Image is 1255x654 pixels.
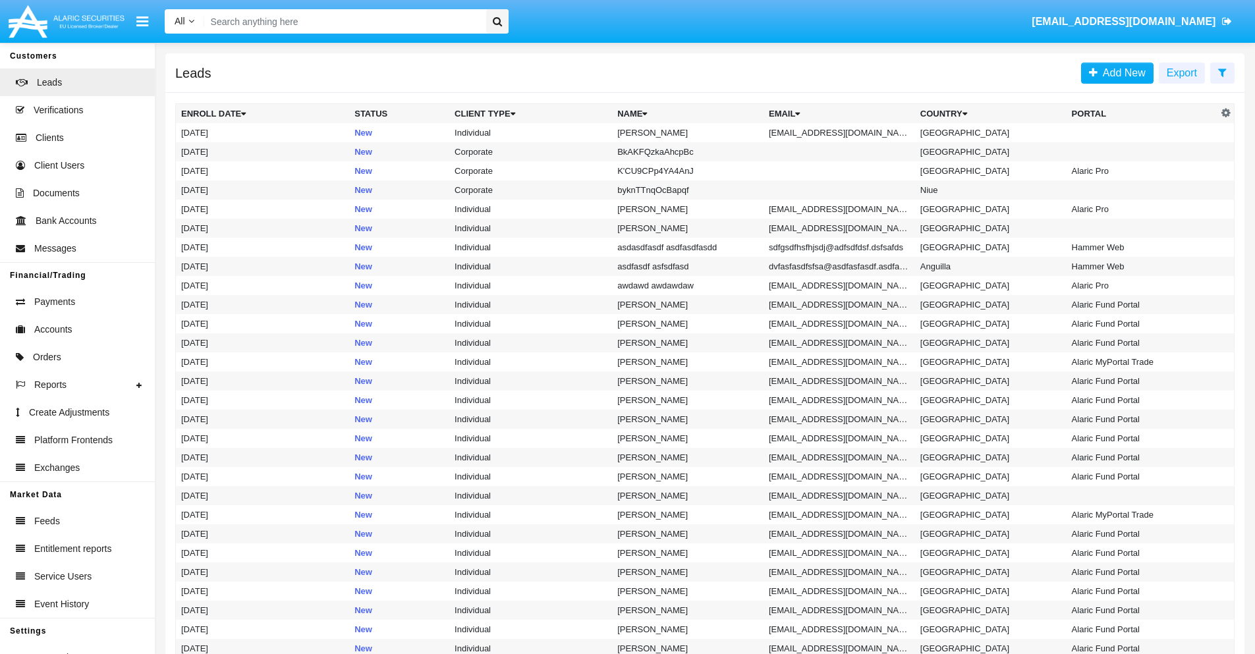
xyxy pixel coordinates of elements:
span: Entitlement reports [34,542,112,556]
span: Create Adjustments [29,406,109,420]
td: [GEOGRAPHIC_DATA] [915,601,1067,620]
td: Individual [449,543,612,562]
td: [EMAIL_ADDRESS][DOMAIN_NAME] [764,295,915,314]
td: [EMAIL_ADDRESS][DOMAIN_NAME] [764,219,915,238]
td: [EMAIL_ADDRESS][DOMAIN_NAME] [764,391,915,410]
td: New [349,448,449,467]
td: New [349,295,449,314]
td: [DATE] [176,371,350,391]
td: [PERSON_NAME] [612,562,764,582]
td: [PERSON_NAME] [612,486,764,505]
td: [PERSON_NAME] [612,200,764,219]
td: [DATE] [176,448,350,467]
td: [PERSON_NAME] [612,352,764,371]
td: New [349,352,449,371]
td: [GEOGRAPHIC_DATA] [915,620,1067,639]
td: [EMAIL_ADDRESS][DOMAIN_NAME] [764,505,915,524]
td: Alaric Fund Portal [1067,391,1218,410]
a: [EMAIL_ADDRESS][DOMAIN_NAME] [1026,3,1239,40]
td: [PERSON_NAME] [612,371,764,391]
td: New [349,524,449,543]
td: [EMAIL_ADDRESS][DOMAIN_NAME] [764,371,915,391]
td: [GEOGRAPHIC_DATA] [915,505,1067,524]
td: Alaric Pro [1067,161,1218,180]
span: Bank Accounts [36,214,97,228]
span: Verifications [34,103,83,117]
td: [PERSON_NAME] [612,295,764,314]
td: Individual [449,562,612,582]
td: New [349,543,449,562]
td: [DATE] [176,123,350,142]
td: Alaric MyPortal Trade [1067,505,1218,524]
td: [EMAIL_ADDRESS][DOMAIN_NAME] [764,601,915,620]
td: [PERSON_NAME] [612,123,764,142]
td: asdfasdf asfsdfasd [612,257,764,276]
td: asdasdfasdf asdfasdfasdd [612,238,764,257]
td: [GEOGRAPHIC_DATA] [915,352,1067,371]
td: [DATE] [176,200,350,219]
td: New [349,123,449,142]
td: [EMAIL_ADDRESS][DOMAIN_NAME] [764,543,915,562]
td: Individual [449,352,612,371]
td: Hammer Web [1067,238,1218,257]
td: [DATE] [176,142,350,161]
td: [PERSON_NAME] [612,505,764,524]
td: New [349,219,449,238]
td: New [349,486,449,505]
td: [DATE] [176,429,350,448]
td: New [349,582,449,601]
td: [PERSON_NAME] [612,601,764,620]
td: byknTTnqOcBapqf [612,180,764,200]
img: Logo image [7,2,126,41]
td: [PERSON_NAME] [612,333,764,352]
span: Documents [33,186,80,200]
td: [DATE] [176,562,350,582]
td: Alaric Fund Portal [1067,543,1218,562]
td: [DATE] [176,352,350,371]
td: Individual [449,524,612,543]
td: [EMAIL_ADDRESS][DOMAIN_NAME] [764,448,915,467]
td: Anguilla [915,257,1067,276]
td: Hammer Web [1067,257,1218,276]
td: [EMAIL_ADDRESS][DOMAIN_NAME] [764,200,915,219]
td: Alaric Fund Portal [1067,562,1218,582]
td: [GEOGRAPHIC_DATA] [915,142,1067,161]
td: Individual [449,333,612,352]
td: Alaric Fund Portal [1067,410,1218,429]
td: Individual [449,200,612,219]
td: [GEOGRAPHIC_DATA] [915,333,1067,352]
span: Leads [37,76,62,90]
td: [DATE] [176,295,350,314]
td: [DATE] [176,257,350,276]
span: [EMAIL_ADDRESS][DOMAIN_NAME] [1032,16,1215,27]
td: [PERSON_NAME] [612,219,764,238]
td: [DATE] [176,505,350,524]
td: Individual [449,123,612,142]
td: [PERSON_NAME] [612,314,764,333]
td: [EMAIL_ADDRESS][DOMAIN_NAME] [764,467,915,486]
td: Corporate [449,142,612,161]
td: Alaric Fund Portal [1067,333,1218,352]
td: New [349,429,449,448]
td: [DATE] [176,582,350,601]
td: [DATE] [176,161,350,180]
td: [EMAIL_ADDRESS][DOMAIN_NAME] [764,620,915,639]
td: New [349,276,449,295]
td: Alaric Fund Portal [1067,524,1218,543]
td: [GEOGRAPHIC_DATA] [915,391,1067,410]
input: Search [204,9,482,34]
td: Individual [449,371,612,391]
td: [PERSON_NAME] [612,543,764,562]
td: [EMAIL_ADDRESS][DOMAIN_NAME] [764,276,915,295]
td: [PERSON_NAME] [612,448,764,467]
td: [GEOGRAPHIC_DATA] [915,276,1067,295]
td: New [349,620,449,639]
td: [EMAIL_ADDRESS][DOMAIN_NAME] [764,524,915,543]
th: Portal [1067,104,1218,124]
td: [EMAIL_ADDRESS][DOMAIN_NAME] [764,333,915,352]
td: Individual [449,295,612,314]
span: Clients [36,131,64,145]
td: New [349,562,449,582]
td: Alaric Fund Portal [1067,448,1218,467]
td: Alaric Pro [1067,276,1218,295]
